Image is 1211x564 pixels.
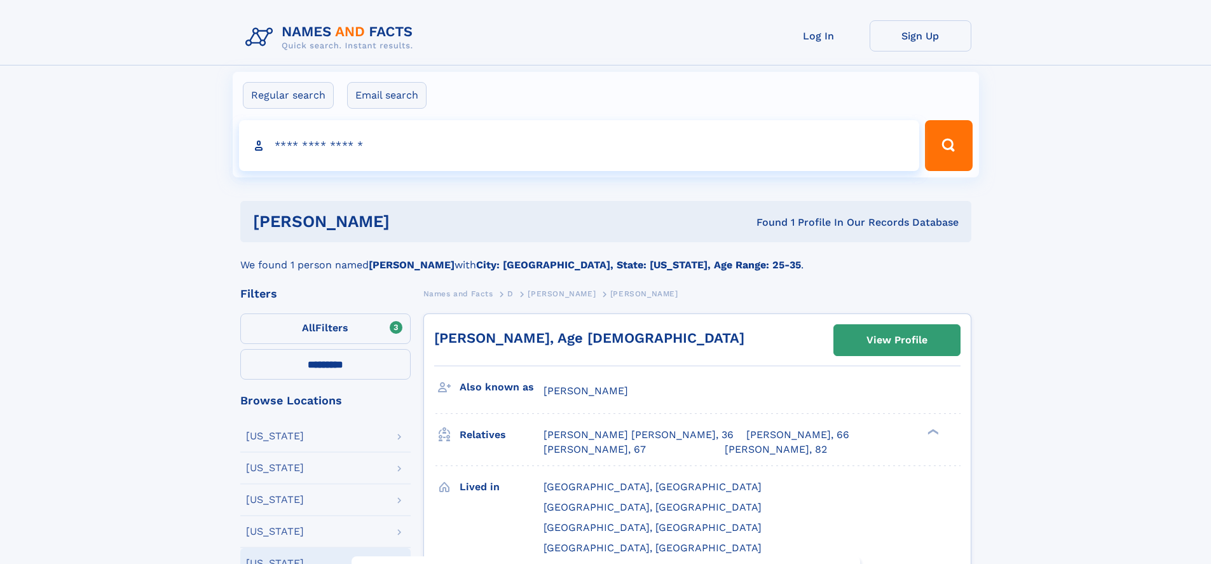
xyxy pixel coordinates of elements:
a: [PERSON_NAME], 67 [544,443,646,457]
a: [PERSON_NAME] [528,285,596,301]
span: [GEOGRAPHIC_DATA], [GEOGRAPHIC_DATA] [544,481,762,493]
h3: Also known as [460,376,544,398]
a: [PERSON_NAME], 82 [725,443,827,457]
input: search input [239,120,920,171]
div: [US_STATE] [246,495,304,505]
h1: [PERSON_NAME] [253,214,573,230]
div: [US_STATE] [246,463,304,473]
a: [PERSON_NAME] [PERSON_NAME], 36 [544,428,734,442]
a: Log In [768,20,870,52]
span: D [507,289,514,298]
a: [PERSON_NAME], 66 [746,428,849,442]
span: All [302,322,315,334]
span: [PERSON_NAME] [528,289,596,298]
div: Found 1 Profile In Our Records Database [573,216,959,230]
label: Regular search [243,82,334,109]
span: [PERSON_NAME] [544,385,628,397]
label: Email search [347,82,427,109]
div: Browse Locations [240,395,411,406]
a: View Profile [834,325,960,355]
span: [GEOGRAPHIC_DATA], [GEOGRAPHIC_DATA] [544,542,762,554]
span: [GEOGRAPHIC_DATA], [GEOGRAPHIC_DATA] [544,521,762,533]
h3: Relatives [460,424,544,446]
h3: Lived in [460,476,544,498]
div: Filters [240,288,411,299]
div: We found 1 person named with . [240,242,971,273]
span: [PERSON_NAME] [610,289,678,298]
a: D [507,285,514,301]
b: [PERSON_NAME] [369,259,455,271]
span: [GEOGRAPHIC_DATA], [GEOGRAPHIC_DATA] [544,501,762,513]
div: [US_STATE] [246,526,304,537]
div: [US_STATE] [246,431,304,441]
b: City: [GEOGRAPHIC_DATA], State: [US_STATE], Age Range: 25-35 [476,259,801,271]
div: ❯ [924,428,940,436]
a: [PERSON_NAME], Age [DEMOGRAPHIC_DATA] [434,330,744,346]
a: Names and Facts [423,285,493,301]
button: Search Button [925,120,972,171]
a: Sign Up [870,20,971,52]
div: View Profile [866,326,927,355]
img: Logo Names and Facts [240,20,423,55]
label: Filters [240,313,411,344]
